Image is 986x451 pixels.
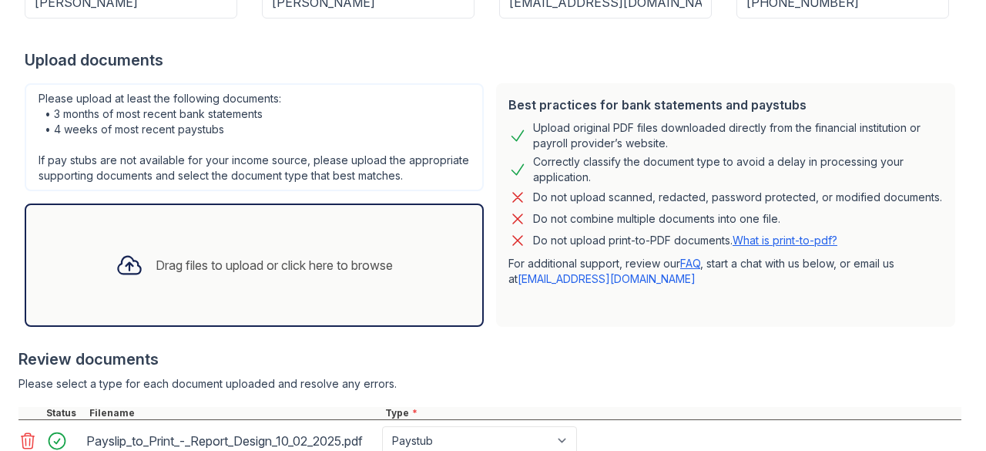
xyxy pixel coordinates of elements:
[533,210,780,228] div: Do not combine multiple documents into one file.
[156,256,393,274] div: Drag files to upload or click here to browse
[533,154,943,185] div: Correctly classify the document type to avoid a delay in processing your application.
[533,233,837,248] p: Do not upload print-to-PDF documents.
[518,272,696,285] a: [EMAIL_ADDRESS][DOMAIN_NAME]
[25,49,961,71] div: Upload documents
[680,257,700,270] a: FAQ
[533,120,943,151] div: Upload original PDF files downloaded directly from the financial institution or payroll provider’...
[43,407,86,419] div: Status
[25,83,484,191] div: Please upload at least the following documents: • 3 months of most recent bank statements • 4 wee...
[86,407,382,419] div: Filename
[18,348,961,370] div: Review documents
[733,234,837,247] a: What is print-to-pdf?
[508,96,943,114] div: Best practices for bank statements and paystubs
[508,256,943,287] p: For additional support, review our , start a chat with us below, or email us at
[533,188,942,207] div: Do not upload scanned, redacted, password protected, or modified documents.
[18,376,961,392] div: Please select a type for each document uploaded and resolve any errors.
[382,407,961,419] div: Type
